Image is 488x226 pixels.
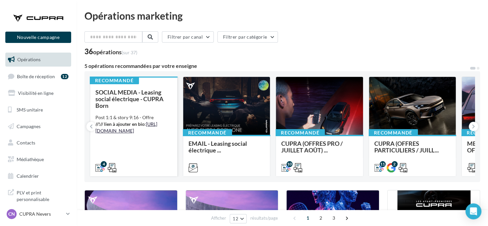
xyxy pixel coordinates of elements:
[281,140,343,154] span: CUPRA (OFFRES PRO / JUILLET AOÛT) ...
[211,215,226,221] span: Afficher
[90,77,139,84] div: Recommandé
[19,211,63,217] p: CUPRA Nevers
[287,161,293,167] div: 10
[465,203,481,219] div: Open Intercom Messenger
[17,123,41,129] span: Campagnes
[233,216,238,221] span: 12
[5,32,71,43] button: Nouvelle campagne
[95,121,145,127] strong: //!// lien à ajouter en bio
[4,119,72,133] a: Campagnes
[4,53,72,67] a: Opérations
[122,50,137,55] span: (sur 37)
[4,136,72,150] a: Contacts
[61,74,68,79] div: 12
[217,31,278,43] button: Filtrer par catégorie
[17,188,68,202] span: PLV et print personnalisable
[276,129,325,136] div: Recommandé
[4,152,72,166] a: Médiathèque
[17,140,35,145] span: Contacts
[101,161,107,167] div: 4
[4,69,72,84] a: Boîte de réception12
[95,89,164,109] span: SOCIAL MEDIA - Leasing social électrique - CUPRA Born
[84,63,469,69] div: 5 opérations recommandées par votre enseigne
[4,86,72,100] a: Visibilité en ligne
[17,57,41,62] span: Opérations
[5,208,71,220] a: CN CUPRA Nevers
[93,49,137,55] div: opérations
[8,211,15,217] span: CN
[369,129,418,136] div: Recommandé
[84,11,480,21] div: Opérations marketing
[303,213,313,223] span: 1
[95,114,172,134] div: Post 1:1 & story 9:16 - Offre :
[183,129,232,136] div: Recommandé
[84,48,137,55] div: 36
[17,73,55,79] span: Boîte de réception
[328,213,339,223] span: 3
[230,214,247,223] button: 12
[17,173,39,179] span: Calendrier
[374,140,439,154] span: CUPRA (OFFRES PARTICULIERS / JUILL...
[162,31,214,43] button: Filtrer par canal
[4,169,72,183] a: Calendrier
[392,161,398,167] div: 2
[188,140,247,154] span: EMAIL - Leasing social électrique ...
[4,185,72,205] a: PLV et print personnalisable
[380,161,386,167] div: 11
[17,156,44,162] span: Médiathèque
[250,215,278,221] span: résultats/page
[4,103,72,117] a: SMS unitaire
[17,107,43,113] span: SMS unitaire
[18,90,54,96] span: Visibilité en ligne
[315,213,326,223] span: 2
